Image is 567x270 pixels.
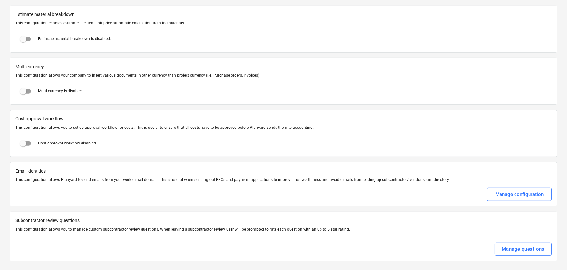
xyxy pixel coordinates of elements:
[15,63,552,70] span: Multi currency
[38,88,84,94] p: Multi currency is disabled.
[495,243,552,256] button: Manage questions
[38,141,97,146] p: Cost approval workflow disabled.
[502,245,545,253] div: Manage questions
[15,11,552,18] span: Estimate material breakdown
[38,36,111,42] p: Estimate material breakdown is disabled.
[15,227,552,232] p: This configuration allows you to manage custom subcontractor review questions. When leaving a sub...
[15,168,552,174] p: Email identities
[534,239,567,270] iframe: Chat Widget
[495,190,544,199] div: Manage configuration
[15,21,552,26] p: This configuration enables estimate line-item unit price automatic calculation from its materials.
[15,177,552,183] p: This configuration allows Planyard to send emails from your work e-mail domain. This is useful wh...
[15,73,552,78] p: This configuration allows your company to insert various documents in other currency than project...
[487,188,552,201] button: Manage configuration
[15,217,552,224] p: Subcontractor review questions
[15,125,552,130] p: This configuration allows you to set up approval workflow for costs. This is useful to ensure tha...
[15,115,552,122] p: Cost approval workflow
